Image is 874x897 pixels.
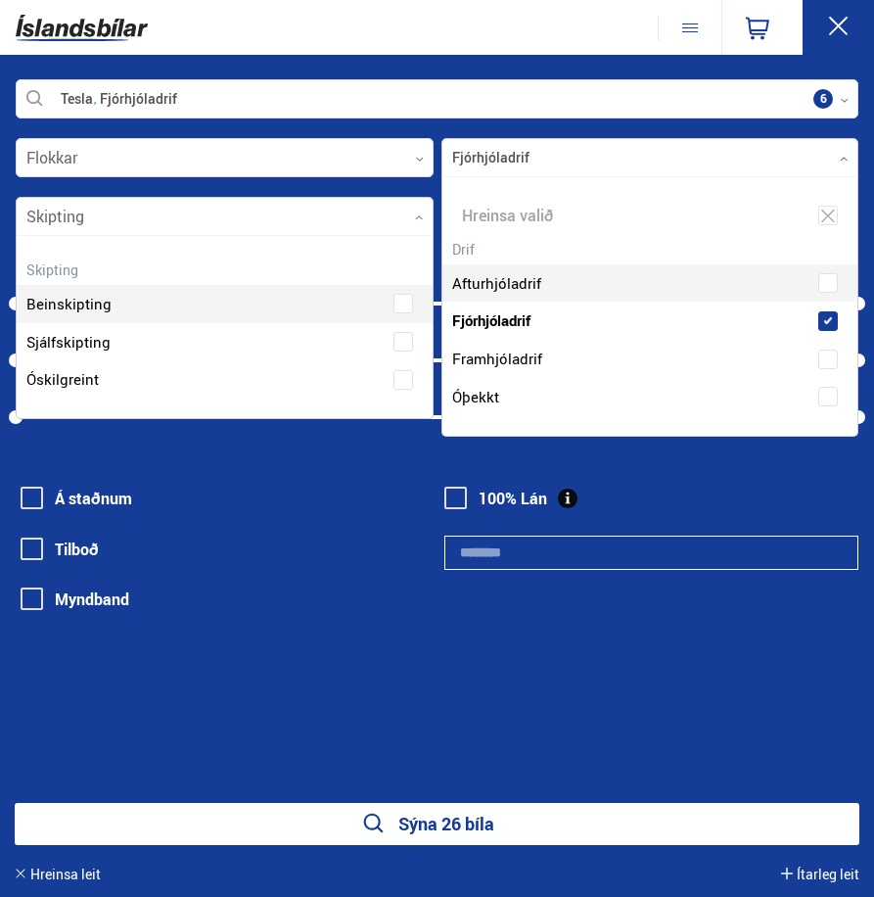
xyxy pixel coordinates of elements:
[21,541,99,558] label: Tilboð
[26,290,112,318] span: Beinskipting
[15,867,101,882] button: Hreinsa leit
[21,590,129,608] label: Myndband
[21,490,132,507] label: Á staðnum
[442,197,858,235] div: Hreinsa valið
[26,365,99,394] span: Óskilgreint
[452,307,530,335] span: Fjórhjóladrif
[444,490,547,507] label: 100% Lán
[781,867,859,882] button: Ítarleg leit
[16,7,148,49] img: G0Ugv5HjCgRt.svg
[452,269,541,298] span: Afturhjóladrif
[26,328,111,356] span: Sjálfskipting
[16,8,74,67] button: Opna LiveChat spjallviðmót
[15,803,859,845] button: Sýna 26 bíla
[452,383,499,411] span: Óþekkt
[452,345,542,373] span: Framhjóladrif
